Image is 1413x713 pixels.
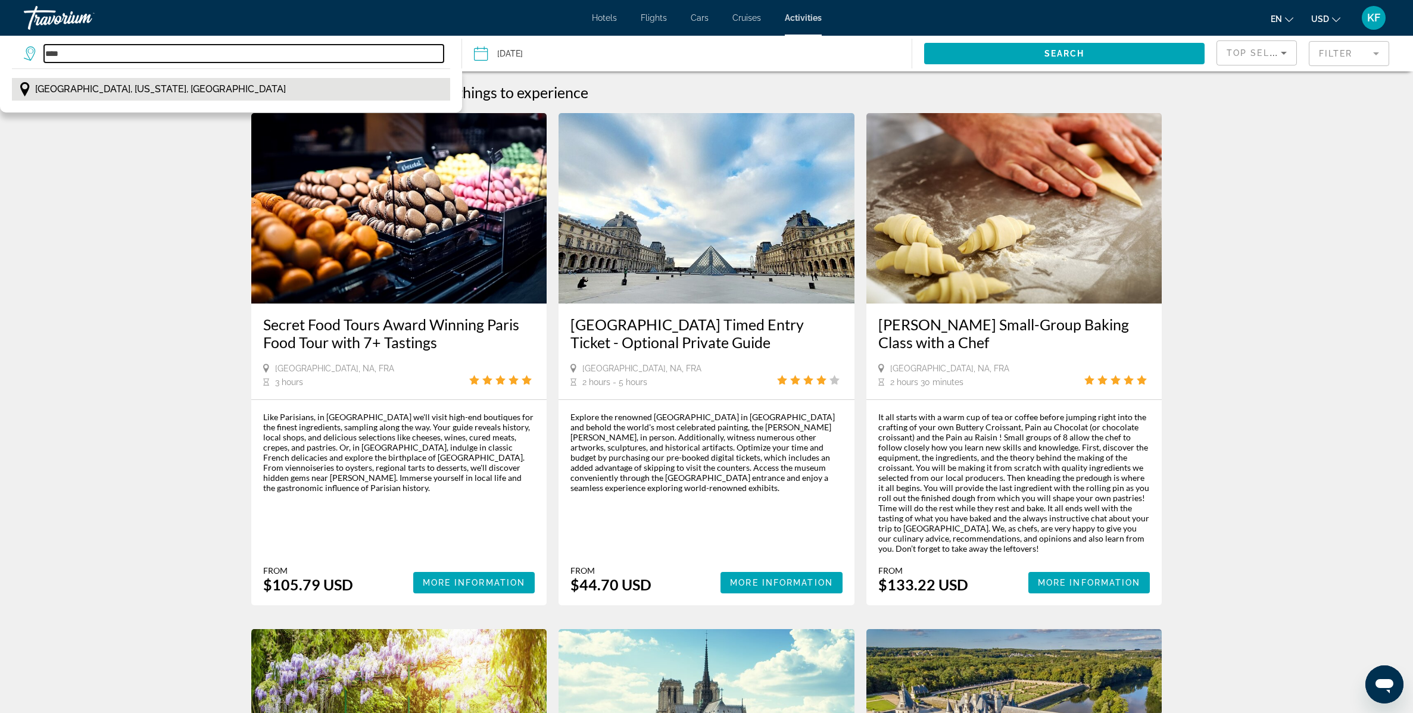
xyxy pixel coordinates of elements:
[1311,14,1329,24] span: USD
[12,78,450,101] button: [GEOGRAPHIC_DATA], [US_STATE], [GEOGRAPHIC_DATA]
[1311,10,1340,27] button: Change currency
[1227,48,1295,58] span: Top Sellers
[457,83,588,101] span: things to experience
[582,377,647,387] span: 2 hours - 5 hours
[559,113,854,304] img: fd.jpg
[423,578,526,587] span: More Information
[263,576,353,593] div: $105.79 USD
[924,43,1205,64] button: Search
[35,81,286,98] span: [GEOGRAPHIC_DATA], [US_STATE], [GEOGRAPHIC_DATA]
[592,13,617,23] a: Hotels
[24,2,143,33] a: Travorium
[1367,12,1380,24] span: KF
[570,412,843,493] div: Explore the renowned [GEOGRAPHIC_DATA] in [GEOGRAPHIC_DATA] and behold the world's most celebrate...
[1044,49,1085,58] span: Search
[275,377,303,387] span: 3 hours
[275,364,394,373] span: [GEOGRAPHIC_DATA], NA, FRA
[878,412,1150,553] div: It all starts with a warm cup of tea or coffee before jumping right into the crafting of your own...
[582,364,701,373] span: [GEOGRAPHIC_DATA], NA, FRA
[878,315,1150,351] a: [PERSON_NAME] Small-Group Baking Class with a Chef
[732,13,761,23] a: Cruises
[570,315,843,351] a: [GEOGRAPHIC_DATA] Timed Entry Ticket - Optional Private Guide
[1227,46,1287,60] mat-select: Sort by
[1038,578,1141,587] span: More Information
[263,315,535,351] a: Secret Food Tours Award Winning Paris Food Tour with 7+ Tastings
[866,113,1162,304] img: 5b.jpg
[730,578,833,587] span: More Information
[1358,5,1389,30] button: User Menu
[413,572,535,593] button: More Information
[878,565,968,576] div: From
[691,13,709,23] a: Cars
[263,412,535,493] div: Like Parisians, in [GEOGRAPHIC_DATA] we'll visit high-end boutiques for the finest ingredients, s...
[1028,572,1150,593] button: More Information
[890,377,963,387] span: 2 hours 30 minutes
[570,576,651,593] div: $44.70 USD
[641,13,667,23] a: Flights
[1271,10,1293,27] button: Change language
[422,83,588,101] h2: 1000
[263,565,353,576] div: From
[251,113,547,304] img: 71.jpg
[474,36,912,71] button: Date: Oct 16, 2025
[1365,665,1403,703] iframe: Button to launch messaging window
[720,572,843,593] button: More Information
[878,576,968,593] div: $133.22 USD
[1309,40,1389,67] button: Filter
[785,13,822,23] a: Activities
[890,364,1009,373] span: [GEOGRAPHIC_DATA], NA, FRA
[570,565,651,576] div: From
[1271,14,1282,24] span: en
